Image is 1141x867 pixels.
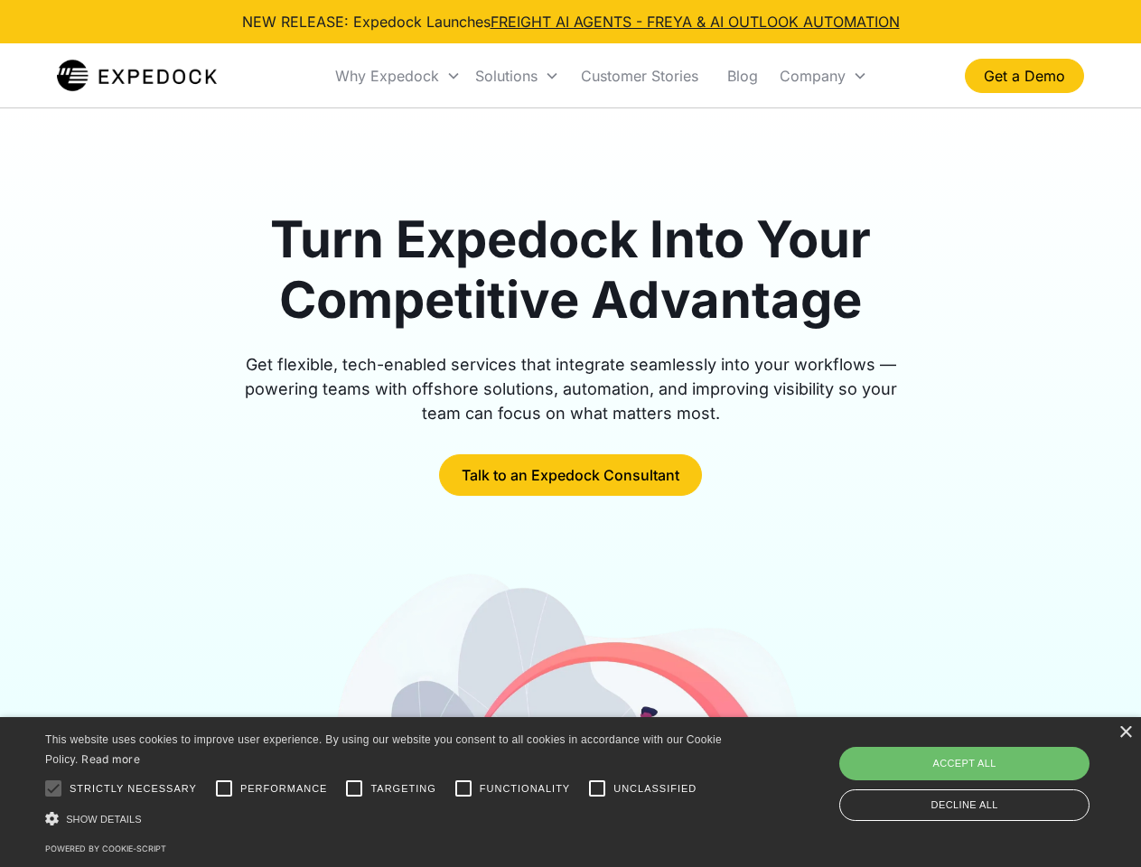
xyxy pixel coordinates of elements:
[224,210,918,331] h1: Turn Expedock Into Your Competitive Advantage
[242,11,900,33] div: NEW RELEASE: Expedock Launches
[45,844,166,853] a: Powered by cookie-script
[45,733,722,767] span: This website uses cookies to improve user experience. By using our website you consent to all coo...
[70,781,197,797] span: Strictly necessary
[780,67,846,85] div: Company
[439,454,702,496] a: Talk to an Expedock Consultant
[840,672,1141,867] iframe: Chat Widget
[240,781,328,797] span: Performance
[224,352,918,425] div: Get flexible, tech-enabled services that integrate seamlessly into your workflows — powering team...
[328,45,468,107] div: Why Expedock
[335,67,439,85] div: Why Expedock
[480,781,570,797] span: Functionality
[66,814,142,825] span: Show details
[468,45,566,107] div: Solutions
[57,58,217,94] a: home
[370,781,435,797] span: Targeting
[965,59,1084,93] a: Get a Demo
[57,58,217,94] img: Expedock Logo
[491,13,900,31] a: FREIGHT AI AGENTS - FREYA & AI OUTLOOK AUTOMATION
[613,781,697,797] span: Unclassified
[566,45,713,107] a: Customer Stories
[81,752,140,766] a: Read more
[45,809,728,828] div: Show details
[713,45,772,107] a: Blog
[772,45,874,107] div: Company
[475,67,538,85] div: Solutions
